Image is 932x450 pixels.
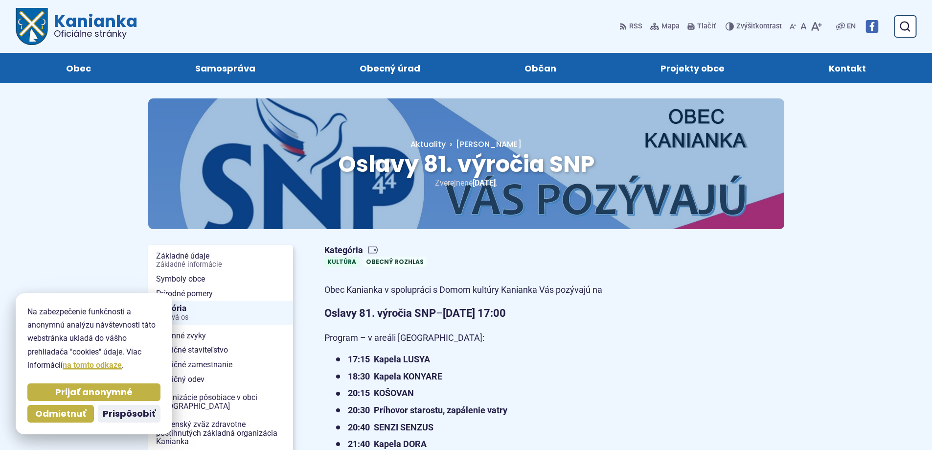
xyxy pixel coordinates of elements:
[156,314,285,322] span: Časová os
[156,372,285,387] span: Tradičný odev
[360,53,420,83] span: Obecný úrad
[317,53,462,83] a: Obecný úrad
[66,53,91,83] span: Obec
[348,388,414,398] strong: 20:15 KOŠOVAN
[103,408,156,420] span: Prispôsobiť
[443,307,506,319] strong: [DATE] 17:00
[48,13,137,38] span: Kanianka
[410,139,446,150] a: Aktuality
[348,354,430,364] strong: 17:15 Kapela LUSYA
[473,178,496,188] span: [DATE]
[16,8,48,45] img: Prejsť na domovskú stránku
[156,357,285,372] span: Tradičné zamestnanie
[809,16,824,37] button: Zväčšiť veľkosť písma
[726,16,784,37] button: Zvýšiťkontrast
[156,249,285,272] span: Základné údaje
[660,53,725,83] span: Projekty obce
[148,417,293,449] a: Slovenský zväz zdravotne postihnutých základná organizácia Kanianka
[324,304,672,322] p: –
[16,8,137,45] a: Logo Kanianka, prejsť na domovskú stránku.
[63,360,122,370] a: na tomto odkaze
[324,245,431,256] span: Kategória
[324,257,359,267] a: Kultúra
[148,301,293,325] a: HistóriaČasová os
[648,16,682,37] a: Mapa
[55,387,133,398] span: Prijať anonymné
[845,21,858,32] a: EN
[156,301,285,325] span: História
[736,23,782,31] span: kontrast
[156,286,285,301] span: Prírodné pomery
[524,53,556,83] span: Občan
[156,417,285,449] span: Slovenský zväz zdravotne postihnutých základná organizácia Kanianka
[865,20,878,33] img: Prejsť na Facebook stránku
[156,343,285,357] span: Tradičné staviteľstvo
[148,343,293,357] a: Tradičné staviteľstvo
[180,176,753,189] p: Zverejnené .
[798,16,809,37] button: Nastaviť pôvodnú veľkosť písma
[148,272,293,286] a: Symboly obce
[27,383,160,401] button: Prijať anonymné
[148,249,293,272] a: Základné údajeZákladné informácie
[456,139,522,150] span: [PERSON_NAME]
[324,307,436,319] strong: Oslavy 81. výročia SNP
[348,439,427,449] strong: 21:40 Kapela DORA
[338,148,594,180] span: Oslavy 81. výročia SNP
[148,286,293,301] a: Prírodné pomery
[787,53,909,83] a: Kontakt
[446,139,522,150] a: [PERSON_NAME]
[98,405,160,423] button: Prispôsobiť
[54,29,137,38] span: Oficiálne stránky
[697,23,716,31] span: Tlačiť
[27,405,94,423] button: Odmietnuť
[156,390,285,413] span: Organizácie pôsobiace v obci [GEOGRAPHIC_DATA]
[847,21,856,32] span: EN
[156,272,285,286] span: Symboly obce
[736,22,755,30] span: Zvýšiť
[348,405,507,415] strong: 20:30 Príhovor starostu, zapálenie vatry
[153,53,297,83] a: Samospráva
[829,53,866,83] span: Kontakt
[156,329,285,343] span: Rodinné zvyky
[148,390,293,413] a: Organizácie pôsobiace v obci [GEOGRAPHIC_DATA]
[348,422,433,432] strong: 20:40 SENZI SENZUS
[685,16,718,37] button: Tlačiť
[148,372,293,387] a: Tradičný odev
[788,16,798,37] button: Zmenšiť veľkosť písma
[629,21,642,32] span: RSS
[363,257,427,267] a: Obecný rozhlas
[661,21,680,32] span: Mapa
[324,283,672,298] p: Obec Kanianka v spolupráci s Domom kultúry Kanianka Vás pozývajú na
[195,53,255,83] span: Samospráva
[619,16,644,37] a: RSS
[148,329,293,343] a: Rodinné zvyky
[35,408,86,420] span: Odmietnuť
[23,53,133,83] a: Obec
[482,53,599,83] a: Občan
[27,305,160,372] p: Na zabezpečenie funkčnosti a anonymnú analýzu návštevnosti táto webstránka ukladá do vášho prehli...
[148,357,293,372] a: Tradičné zamestnanie
[156,261,285,269] span: Základné informácie
[324,331,672,346] p: Program – v areáli [GEOGRAPHIC_DATA]:
[618,53,767,83] a: Projekty obce
[348,371,442,381] strong: 18:30 Kapela KONYARE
